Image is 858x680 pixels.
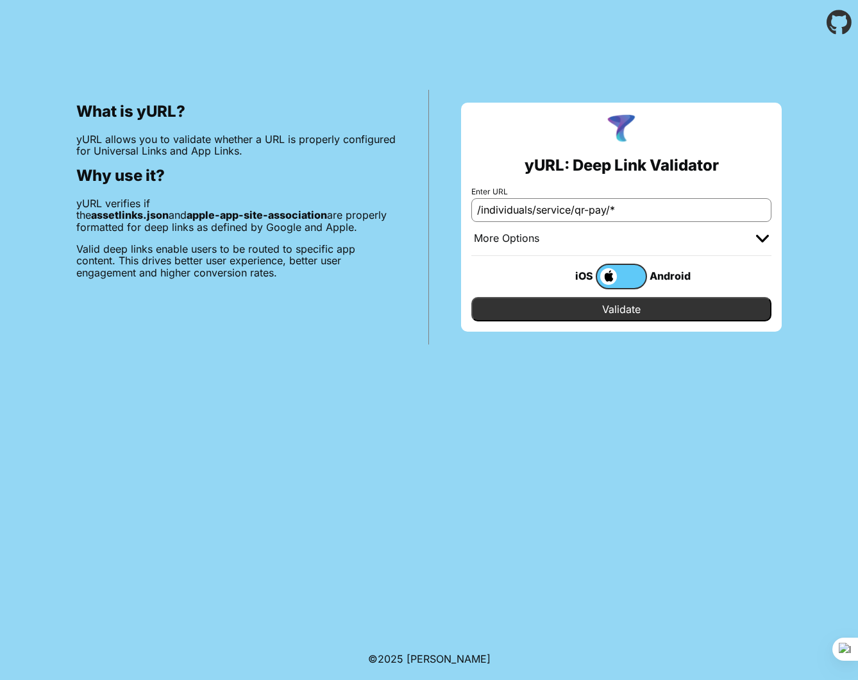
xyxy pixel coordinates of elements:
span: 2025 [378,652,403,665]
p: Valid deep links enable users to be routed to specific app content. This drives better user exper... [76,243,396,278]
a: Michael Ibragimchayev's Personal Site [407,652,491,665]
div: Android [647,268,698,284]
b: apple-app-site-association [187,208,327,221]
input: e.g. https://app.chayev.com/xyx [471,198,771,221]
footer: © [368,638,491,680]
div: iOS [544,268,596,284]
label: Enter URL [471,187,771,196]
h2: What is yURL? [76,103,396,121]
b: assetlinks.json [91,208,169,221]
h2: yURL: Deep Link Validator [525,157,719,174]
img: chevron [756,235,769,242]
p: yURL verifies if the and are properly formatted for deep links as defined by Google and Apple. [76,198,396,233]
p: yURL allows you to validate whether a URL is properly configured for Universal Links and App Links. [76,133,396,157]
h2: Why use it? [76,167,396,185]
img: yURL Logo [605,113,638,146]
div: More Options [474,232,539,245]
input: Validate [471,297,771,321]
